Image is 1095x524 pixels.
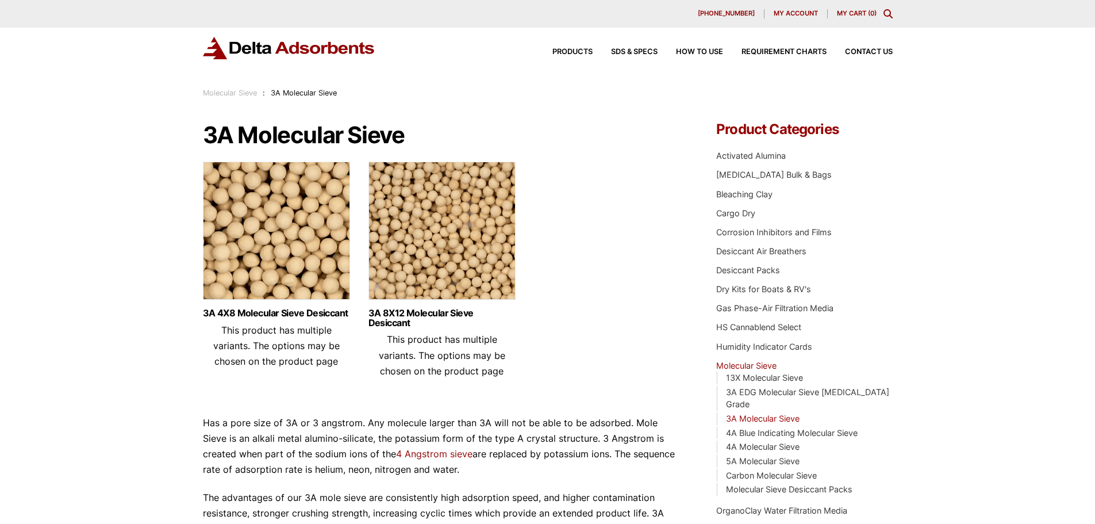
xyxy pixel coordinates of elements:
[271,89,337,97] span: 3A Molecular Sieve
[716,246,806,256] a: Desiccant Air Breathers
[203,415,682,478] p: Has a pore size of 3A or 3 angstrom. Any molecule larger than 3A will not be able to be adsorbed....
[396,448,472,460] a: 4 Angstrom sieve
[203,37,375,59] img: Delta Adsorbents
[716,506,847,515] a: OrganoClay Water Filtration Media
[698,10,755,17] span: [PHONE_NUMBER]
[593,48,658,56] a: SDS & SPECS
[263,89,265,97] span: :
[726,484,852,494] a: Molecular Sieve Desiccant Packs
[716,322,801,332] a: HS Cannablend Select
[552,48,593,56] span: Products
[534,48,593,56] a: Products
[716,227,832,237] a: Corrosion Inhibitors and Films
[883,9,893,18] div: Toggle Modal Content
[716,303,833,313] a: Gas Phase-Air Filtration Media
[368,308,516,328] a: 3A 8X12 Molecular Sieve Desiccant
[837,9,877,17] a: My Cart (0)
[716,361,777,370] a: Molecular Sieve
[726,471,817,480] a: Carbon Molecular Sieve
[611,48,658,56] span: SDS & SPECS
[203,123,682,148] h1: 3A Molecular Sieve
[203,89,257,97] a: Molecular Sieve
[726,373,803,383] a: 13X Molecular Sieve
[379,334,505,376] span: This product has multiple variants. The options may be chosen on the product page
[716,151,786,160] a: Activated Alumina
[716,208,755,218] a: Cargo Dry
[870,9,874,17] span: 0
[716,123,892,136] h4: Product Categories
[827,48,893,56] a: Contact Us
[726,414,800,423] a: 3A Molecular Sieve
[741,48,827,56] span: Requirement Charts
[716,170,832,179] a: [MEDICAL_DATA] Bulk & Bags
[845,48,893,56] span: Contact Us
[726,387,889,410] a: 3A EDG Molecular Sieve [MEDICAL_DATA] Grade
[726,442,800,452] a: 4A Molecular Sieve
[726,428,858,438] a: 4A Blue Indicating Molecular Sieve
[658,48,723,56] a: How to Use
[676,48,723,56] span: How to Use
[203,308,350,318] a: 3A 4X8 Molecular Sieve Desiccant
[716,342,812,351] a: Humidity Indicator Cards
[716,265,780,275] a: Desiccant Packs
[774,10,818,17] span: My account
[716,189,773,199] a: Bleaching Clay
[689,9,764,18] a: [PHONE_NUMBER]
[723,48,827,56] a: Requirement Charts
[726,456,800,466] a: 5A Molecular Sieve
[213,324,340,367] span: This product has multiple variants. The options may be chosen on the product page
[764,9,828,18] a: My account
[716,284,811,294] a: Dry Kits for Boats & RV's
